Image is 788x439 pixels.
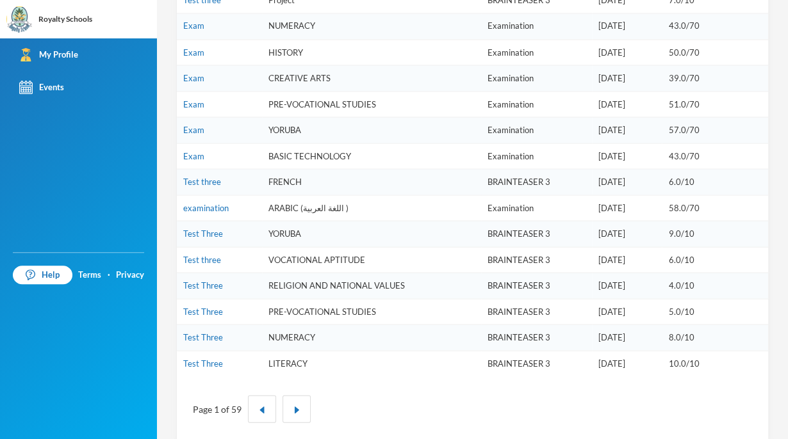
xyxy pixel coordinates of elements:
[183,47,204,57] a: Exam
[262,350,480,376] td: LITERACY
[183,176,221,186] a: Test three
[78,269,101,282] a: Terms
[481,169,592,195] td: BRAINTEASER 3
[38,13,92,25] div: Royalty Schools
[183,124,204,134] a: Exam
[592,143,662,169] td: [DATE]
[592,324,662,351] td: [DATE]
[662,39,768,65] td: 50.0/70
[592,117,662,143] td: [DATE]
[262,324,480,351] td: NUMERACY
[481,39,592,65] td: Examination
[592,39,662,65] td: [DATE]
[183,99,204,109] a: Exam
[262,298,480,324] td: PRE-VOCATIONAL STUDIES
[662,273,768,299] td: 4.0/10
[13,266,72,285] a: Help
[183,202,229,212] a: examination
[662,13,768,40] td: 43.0/70
[481,324,592,351] td: BRAINTEASER 3
[108,269,110,282] div: ·
[183,358,223,368] a: Test Three
[592,298,662,324] td: [DATE]
[183,331,223,342] a: Test Three
[183,228,223,238] a: Test Three
[592,195,662,221] td: [DATE]
[183,150,204,161] a: Exam
[592,91,662,117] td: [DATE]
[662,221,768,247] td: 9.0/10
[662,350,768,376] td: 10.0/10
[193,402,242,415] div: Page 1 of 59
[183,20,204,31] a: Exam
[183,72,204,83] a: Exam
[481,350,592,376] td: BRAINTEASER 3
[662,143,768,169] td: 43.0/70
[262,13,480,40] td: NUMERACY
[592,169,662,195] td: [DATE]
[481,91,592,117] td: Examination
[481,298,592,324] td: BRAINTEASER 3
[481,273,592,299] td: BRAINTEASER 3
[262,273,480,299] td: RELIGION AND NATIONAL VALUES
[592,350,662,376] td: [DATE]
[116,269,144,282] a: Privacy
[19,81,64,94] div: Events
[592,65,662,92] td: [DATE]
[592,246,662,273] td: [DATE]
[183,306,223,316] a: Test Three
[662,117,768,143] td: 57.0/70
[662,195,768,221] td: 58.0/70
[481,246,592,273] td: BRAINTEASER 3
[662,65,768,92] td: 39.0/70
[481,143,592,169] td: Examination
[262,117,480,143] td: YORUBA
[481,117,592,143] td: Examination
[662,246,768,273] td: 6.0/10
[262,195,480,221] td: ARABIC (اللغة العربية )
[262,246,480,273] td: VOCATIONAL APTITUDE
[662,324,768,351] td: 8.0/10
[262,65,480,92] td: CREATIVE ARTS
[481,65,592,92] td: Examination
[262,91,480,117] td: PRE-VOCATIONAL STUDIES
[183,254,221,264] a: Test three
[592,221,662,247] td: [DATE]
[662,169,768,195] td: 6.0/10
[481,221,592,247] td: BRAINTEASER 3
[262,221,480,247] td: YORUBA
[183,280,223,290] a: Test Three
[592,273,662,299] td: [DATE]
[262,143,480,169] td: BASIC TECHNOLOGY
[481,13,592,40] td: Examination
[662,91,768,117] td: 51.0/70
[481,195,592,221] td: Examination
[19,48,78,61] div: My Profile
[592,13,662,40] td: [DATE]
[262,169,480,195] td: FRENCH
[662,298,768,324] td: 5.0/10
[7,7,33,33] img: logo
[262,39,480,65] td: HISTORY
